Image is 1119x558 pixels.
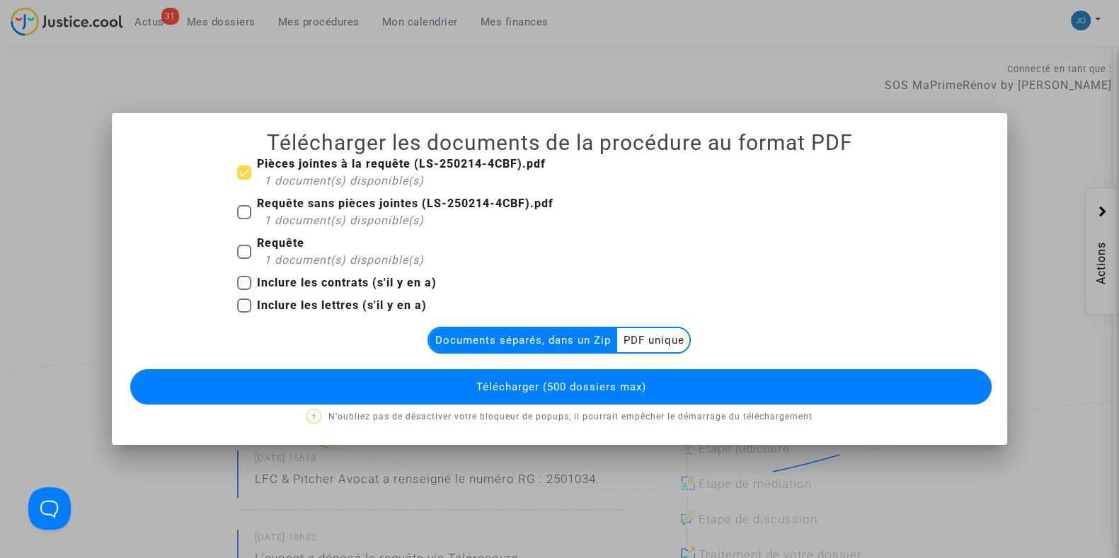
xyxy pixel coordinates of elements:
[40,23,69,34] div: v 4.0.25
[129,408,990,426] p: N'oubliez pas de désactiver votre bloqueur de popups, il pourrait empêcher le démarrage du téléch...
[617,328,689,352] multi-toggle-item: PDF unique
[73,83,109,93] div: Domaine
[57,82,69,93] img: tab_domain_overview_orange.svg
[264,214,424,227] span: 1 document(s) disponible(s)
[37,37,160,48] div: Domaine: [DOMAIN_NAME]
[257,276,437,289] b: Inclure les contrats (s'il y en a)
[129,130,990,156] h1: Télécharger les documents de la procédure au format PDF
[130,369,992,405] button: Télécharger (500 dossiers max)
[257,298,427,312] b: Inclure les lettres (s'il y en a)
[23,37,34,48] img: website_grey.svg
[476,380,645,393] span: Télécharger (500 dossiers max)
[23,23,34,34] img: logo_orange.svg
[257,197,553,210] b: Requête sans pièces jointes (LS-250214-4CBF).pdf
[264,253,424,267] span: 1 document(s) disponible(s)
[28,487,71,530] iframe: Help Scout Beacon - Open
[161,82,172,93] img: tab_keywords_by_traffic_grey.svg
[257,157,546,170] b: Pièces jointes à la requête (LS-250214-4CBF).pdf
[264,174,424,187] span: 1 document(s) disponible(s)
[429,328,617,352] multi-toggle-item: Documents séparés, dans un Zip
[311,413,316,421] span: ?
[257,236,304,250] b: Requête
[176,83,217,93] div: Mots-clés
